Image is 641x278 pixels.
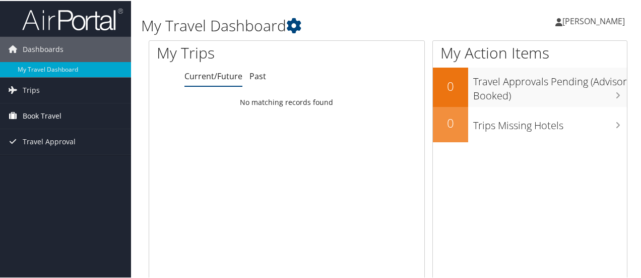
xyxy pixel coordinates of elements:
[433,67,627,105] a: 0Travel Approvals Pending (Advisor Booked)
[562,15,625,26] span: [PERSON_NAME]
[157,41,302,63] h1: My Trips
[473,113,627,132] h3: Trips Missing Hotels
[433,77,468,94] h2: 0
[249,70,266,81] a: Past
[23,102,61,128] span: Book Travel
[433,106,627,141] a: 0Trips Missing Hotels
[22,7,123,30] img: airportal-logo.png
[23,77,40,102] span: Trips
[184,70,242,81] a: Current/Future
[23,36,63,61] span: Dashboards
[473,69,627,102] h3: Travel Approvals Pending (Advisor Booked)
[23,128,76,153] span: Travel Approval
[433,41,627,63] h1: My Action Items
[555,5,635,35] a: [PERSON_NAME]
[141,14,470,35] h1: My Travel Dashboard
[433,114,468,131] h2: 0
[149,92,424,110] td: No matching records found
